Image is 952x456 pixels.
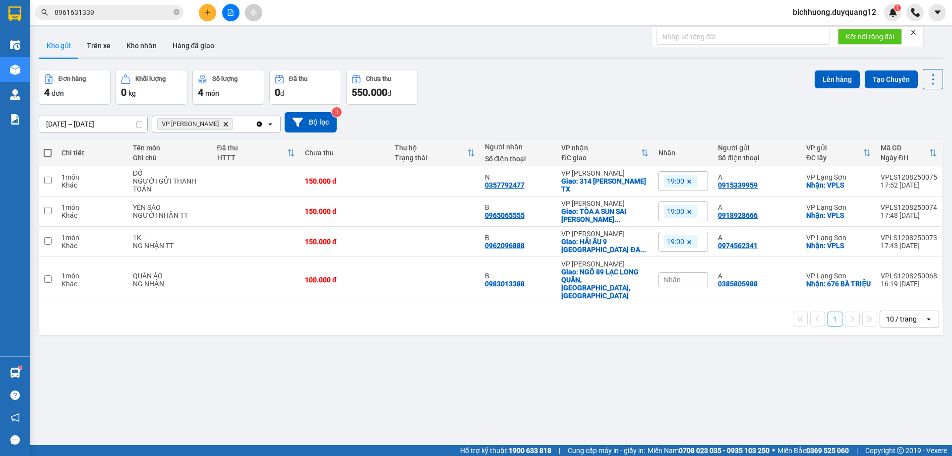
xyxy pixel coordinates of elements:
div: A [718,203,796,211]
span: VP Minh Khai [162,120,219,128]
div: 17:48 [DATE] [881,211,937,219]
button: aim [245,4,262,21]
span: message [10,435,20,445]
div: QUÂN ÁO [133,272,207,280]
span: Cung cấp máy in - giấy in: [568,445,645,456]
button: Kết nối tổng đài [838,29,902,45]
span: đ [387,89,391,97]
span: Hỗ trợ kỹ thuật: [460,445,551,456]
th: Toggle SortBy [876,140,942,166]
button: Kho gửi [39,34,79,58]
div: Thu hộ [395,144,467,152]
span: 0 [121,86,126,98]
span: close [910,29,917,36]
span: Miền Bắc [777,445,849,456]
strong: 1900 633 818 [509,447,551,455]
div: Ghi chú [133,154,207,162]
span: copyright [897,447,904,454]
span: Nhãn [664,276,681,284]
div: VP Lạng Sơn [806,203,871,211]
input: Selected VP Minh Khai. [235,119,236,129]
button: Số lượng4món [192,69,264,105]
div: Chi tiết [61,149,122,157]
div: VP Lạng Sơn [806,272,871,280]
div: Khác [61,280,122,288]
div: Ngày ĐH [881,154,929,162]
div: A [718,173,796,181]
svg: Delete [223,121,229,127]
button: Đã thu0đ [269,69,341,105]
div: VPLS1208250074 [881,203,937,211]
div: 17:43 [DATE] [881,242,937,250]
span: đ [280,89,284,97]
sup: 1 [894,4,901,11]
div: 10 / trang [886,314,917,324]
span: ... [614,215,620,223]
div: NG NHẬN TT [133,242,207,250]
div: Đã thu [289,75,307,82]
div: B [485,203,552,211]
span: 19:00 [667,207,684,216]
div: Người nhận [485,143,552,151]
sup: 3 [332,107,342,117]
div: Giao: HẢI ÂU 9 VINHOME OCEAN PARK ĐA TỐN,GIA LÂM,HÀ NỘI [561,238,649,254]
div: A [718,272,796,280]
button: Hàng đã giao [165,34,222,58]
div: Đơn hàng [59,75,86,82]
span: plus [204,9,211,16]
img: warehouse-icon [10,65,20,75]
button: Lên hàng [815,70,860,88]
div: 1 món [61,203,122,211]
input: Tìm tên, số ĐT hoặc mã đơn [55,7,172,18]
strong: 0369 525 060 [806,447,849,455]
div: 17:52 [DATE] [881,181,937,189]
span: Kết nối tổng đài [846,31,894,42]
div: 0962096888 [485,242,525,250]
span: ⚪️ [772,449,775,453]
span: đơn [52,89,64,97]
input: Nhập số tổng đài [656,29,830,45]
div: Khác [61,211,122,219]
span: close-circle [174,9,179,15]
svg: Clear all [255,120,263,128]
img: warehouse-icon [10,40,20,50]
sup: 1 [19,366,22,369]
span: | [559,445,560,456]
img: warehouse-icon [10,89,20,100]
button: caret-down [929,4,946,21]
img: logo-vxr [8,6,21,21]
div: 1 món [61,173,122,181]
span: kg [128,89,136,97]
div: NGƯỜI GỬI THANH TOÁN [133,177,207,193]
div: Số điện thoại [718,154,796,162]
div: Nhận: 676 BÀ TRIỆU [806,280,871,288]
div: 0918928666 [718,211,758,219]
img: warehouse-icon [10,368,20,378]
th: Toggle SortBy [212,140,300,166]
div: Giao: NGÕ 89 LẠC LONG QUÂN,TÂY HỒ,HÀ NỘI [561,268,649,300]
button: plus [199,4,216,21]
div: 1 món [61,234,122,242]
span: bichhuong.duyquang12 [785,6,884,18]
div: VP Lạng Sơn [806,173,871,181]
div: VPLS1208250075 [881,173,937,181]
span: 19:00 [667,177,684,186]
div: ĐC lấy [806,154,863,162]
span: 0 [275,86,280,98]
div: A [718,234,796,242]
div: VP [PERSON_NAME] [561,230,649,238]
div: Nhận: VPLS [806,211,871,219]
button: Kho nhận [119,34,165,58]
div: NGƯỜI NHẬN TT [133,211,207,219]
th: Toggle SortBy [390,140,479,166]
span: question-circle [10,391,20,400]
div: VP gửi [806,144,863,152]
div: Chưa thu [305,149,385,157]
div: Khác [61,242,122,250]
div: 100.000 đ [305,276,385,284]
div: 0385805988 [718,280,758,288]
img: solution-icon [10,114,20,125]
div: VPLS1208250068 [881,272,937,280]
span: notification [10,413,20,422]
button: Đơn hàng4đơn [39,69,111,105]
